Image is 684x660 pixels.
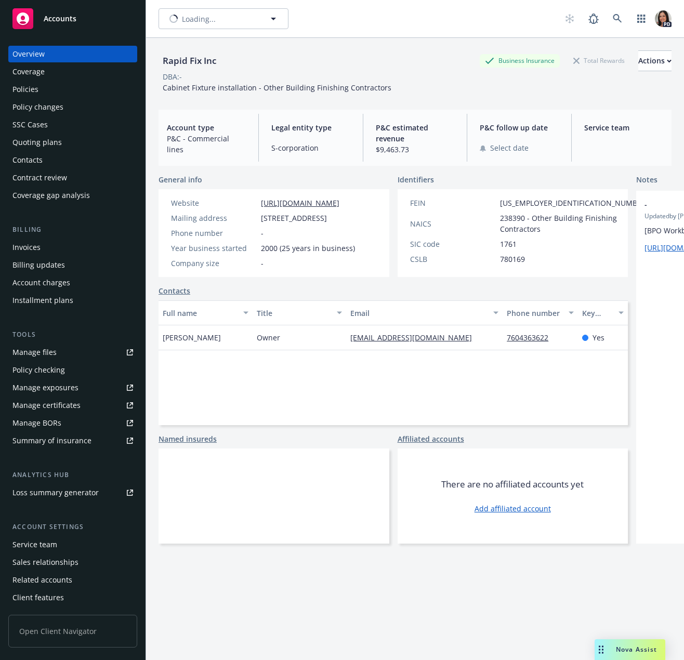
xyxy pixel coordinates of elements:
a: Quoting plans [8,134,137,151]
div: Policies [12,81,38,98]
button: Full name [159,300,253,325]
a: Related accounts [8,572,137,588]
div: Email [350,308,487,319]
span: P&C follow up date [480,122,559,133]
div: Overview [12,46,45,62]
a: Report a Bug [583,8,604,29]
span: [US_EMPLOYER_IDENTIFICATION_NUMBER] [500,197,649,208]
a: Service team [8,536,137,553]
a: Search [607,8,628,29]
div: Mailing address [171,213,257,223]
button: Phone number [503,300,577,325]
span: P&C estimated revenue [376,122,455,144]
span: $9,463.73 [376,144,455,155]
div: Tools [8,329,137,340]
span: Cabinet Fixture installation - Other Building Finishing Contractors [163,83,391,93]
div: Service team [12,536,57,553]
a: Switch app [631,8,652,29]
a: Policy changes [8,99,137,115]
a: [URL][DOMAIN_NAME] [261,198,339,208]
div: Account charges [12,274,70,291]
div: Actions [638,51,672,71]
span: Nova Assist [616,645,657,654]
div: Analytics hub [8,470,137,480]
button: Nova Assist [595,639,665,660]
a: Policy checking [8,362,137,378]
a: Manage BORs [8,415,137,431]
a: Named insureds [159,433,217,444]
div: Total Rewards [568,54,630,67]
div: Billing updates [12,257,65,273]
span: Owner [257,332,280,343]
div: Policy changes [12,99,63,115]
span: There are no affiliated accounts yet [441,478,584,491]
a: Contacts [8,152,137,168]
div: Summary of insurance [12,432,91,449]
span: Select date [490,142,529,153]
div: DBA: - [163,71,182,82]
a: Invoices [8,239,137,256]
div: Invoices [12,239,41,256]
span: 1761 [500,239,517,249]
div: Phone number [171,228,257,239]
div: Related accounts [12,572,72,588]
span: - [261,228,264,239]
div: Billing [8,225,137,235]
div: Coverage [12,63,45,80]
a: SSC Cases [8,116,137,133]
span: 238390 - Other Building Finishing Contractors [500,213,649,234]
span: Loading... [182,14,216,24]
span: 2000 (25 years in business) [261,243,355,254]
div: Manage BORs [12,415,61,431]
span: Notes [636,174,657,187]
span: - [261,258,264,269]
img: photo [655,10,672,27]
a: Manage exposures [8,379,137,396]
div: FEIN [410,197,496,208]
a: Summary of insurance [8,432,137,449]
span: 780169 [500,254,525,265]
span: S-corporation [271,142,350,153]
a: Sales relationships [8,554,137,571]
div: CSLB [410,254,496,265]
a: Add affiliated account [475,503,551,514]
div: Policy checking [12,362,65,378]
button: Email [346,300,503,325]
button: Actions [638,50,672,71]
div: Year business started [171,243,257,254]
div: Company size [171,258,257,269]
a: [EMAIL_ADDRESS][DOMAIN_NAME] [350,333,480,342]
a: Manage files [8,344,137,361]
button: Loading... [159,8,288,29]
span: [PERSON_NAME] [163,332,221,343]
button: Key contact [578,300,628,325]
div: SSC Cases [12,116,48,133]
a: Overview [8,46,137,62]
div: Rapid Fix Inc [159,54,220,68]
div: Manage exposures [12,379,78,396]
a: 7604363622 [507,333,557,342]
a: Contract review [8,169,137,186]
a: Manage certificates [8,397,137,414]
div: Contacts [12,152,43,168]
div: Phone number [507,308,562,319]
div: Website [171,197,257,208]
div: Full name [163,308,237,319]
span: P&C - Commercial lines [167,133,246,155]
div: Contract review [12,169,67,186]
div: Loss summary generator [12,484,99,501]
div: Business Insurance [480,54,560,67]
div: Coverage gap analysis [12,187,90,204]
div: Manage files [12,344,57,361]
button: Title [253,300,347,325]
div: NAICS [410,218,496,229]
a: Billing updates [8,257,137,273]
div: Quoting plans [12,134,62,151]
div: SIC code [410,239,496,249]
span: Account type [167,122,246,133]
a: Coverage [8,63,137,80]
span: [STREET_ADDRESS] [261,213,327,223]
span: Legal entity type [271,122,350,133]
a: Client features [8,589,137,606]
